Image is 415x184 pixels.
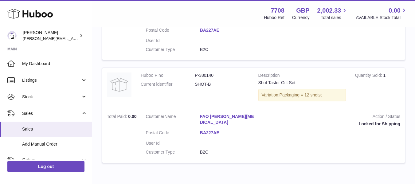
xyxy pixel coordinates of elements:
[200,47,254,53] dd: B2C
[141,81,195,87] dt: Current identifier
[292,15,310,21] div: Currency
[271,6,284,15] strong: 7708
[356,15,408,21] span: AVAILABLE Stock Total
[22,141,87,147] span: Add Manual Order
[22,61,87,67] span: My Dashboard
[200,114,254,125] a: FAO [PERSON_NAME][MEDICAL_DATA]
[7,161,84,172] a: Log out
[23,36,123,41] span: [PERSON_NAME][EMAIL_ADDRESS][DOMAIN_NAME]
[263,114,400,121] strong: Action / Status
[107,114,128,120] strong: Total Paid
[146,38,200,44] dt: User Id
[146,140,200,146] dt: User Id
[22,126,87,132] span: Sales
[317,6,341,15] span: 2,002.33
[258,80,346,86] div: Shot Taster Gift Set
[356,6,408,21] a: 0.00 AVAILABLE Stock Total
[258,72,346,80] strong: Description
[128,114,136,119] span: 0.00
[321,15,348,21] span: Total sales
[280,92,322,97] span: Packaging = 12 shots;
[141,72,195,78] dt: Huboo P no
[389,6,401,15] span: 0.00
[146,47,200,53] dt: Customer Type
[7,31,17,40] img: victor@erbology.co
[146,27,200,35] dt: Postal Code
[258,89,346,101] div: Variation:
[355,73,383,79] strong: Quantity Sold
[22,77,81,83] span: Listings
[350,68,405,109] td: 1
[200,130,254,136] a: BA227AE
[22,111,81,116] span: Sales
[264,15,284,21] div: Huboo Ref
[146,149,200,155] dt: Customer Type
[23,30,78,41] div: [PERSON_NAME]
[195,81,249,87] dd: SHOT-B
[200,149,254,155] dd: B2C
[146,130,200,137] dt: Postal Code
[195,72,249,78] dd: P-380140
[263,121,400,127] div: Locked for Shipping
[22,157,81,163] span: Orders
[146,114,165,119] span: Customer
[200,27,254,33] a: BA227AE
[107,72,131,97] img: no-photo.jpg
[22,94,81,100] span: Stock
[146,114,200,127] dt: Name
[296,6,309,15] strong: GBP
[317,6,348,21] a: 2,002.33 Total sales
